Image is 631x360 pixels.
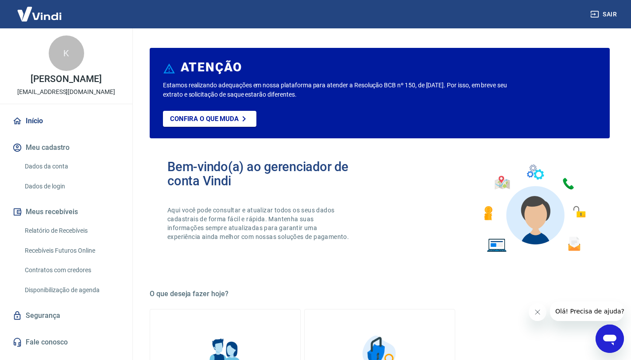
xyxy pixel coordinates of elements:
p: Estamos realizando adequações em nossa plataforma para atender a Resolução BCB nº 150, de [DATE].... [163,81,510,99]
a: Dados de login [21,177,122,196]
h6: ATENÇÃO [181,63,242,72]
a: Dados da conta [21,157,122,176]
iframe: Fechar mensagem [529,303,546,321]
img: Vindi [11,0,68,27]
div: K [49,35,84,71]
a: Disponibilização de agenda [21,281,122,299]
a: Confira o que muda [163,111,256,127]
a: Início [11,111,122,131]
button: Meu cadastro [11,138,122,157]
a: Segurança [11,306,122,325]
a: Fale conosco [11,333,122,352]
p: Aqui você pode consultar e atualizar todos os seus dados cadastrais de forma fácil e rápida. Mant... [167,206,351,241]
p: Confira o que muda [170,115,239,123]
button: Meus recebíveis [11,202,122,222]
p: [EMAIL_ADDRESS][DOMAIN_NAME] [17,87,115,97]
a: Relatório de Recebíveis [21,222,122,240]
a: Recebíveis Futuros Online [21,242,122,260]
iframe: Mensagem da empresa [550,301,624,321]
iframe: Botão para abrir a janela de mensagens [596,325,624,353]
img: Imagem de um avatar masculino com diversos icones exemplificando as funcionalidades do gerenciado... [476,160,592,258]
h2: Bem-vindo(a) ao gerenciador de conta Vindi [167,160,380,188]
p: [PERSON_NAME] [31,74,101,84]
h5: O que deseja fazer hoje? [150,290,610,298]
span: Olá! Precisa de ajuda? [5,6,74,13]
a: Contratos com credores [21,261,122,279]
button: Sair [588,6,620,23]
